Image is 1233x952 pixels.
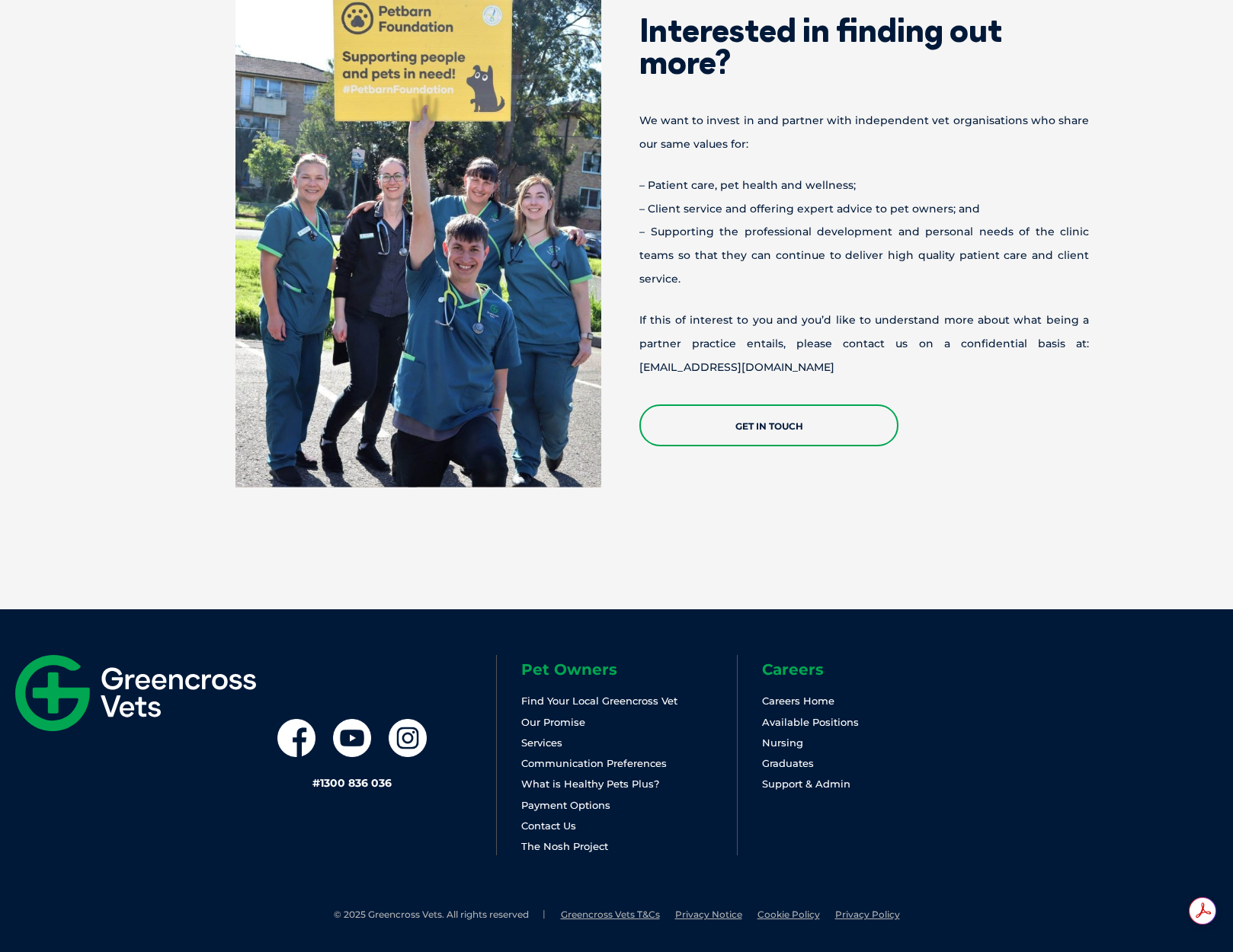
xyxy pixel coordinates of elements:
[762,757,814,769] a: Graduates
[521,819,576,832] a: Contact Us
[762,662,978,677] h6: Careers
[762,736,803,749] a: Nursing
[521,695,677,707] a: Find Your Local Greencross Vet
[312,776,392,790] a: #1300 836 036
[639,404,898,446] a: Get in Touch
[561,909,660,920] a: Greencross Vets T&Cs
[521,840,608,852] a: The Nosh Project
[757,909,820,920] a: Cookie Policy
[835,909,900,920] a: Privacy Policy
[762,695,834,707] a: Careers Home
[312,776,320,790] span: #
[675,909,742,920] a: Privacy Notice
[639,308,1089,379] p: If this of interest to you and you’d like to understand more about what being a partner practice ...
[334,909,546,922] li: © 2025 Greencross Vets. All rights reserved
[521,736,562,749] a: Services
[521,757,667,769] a: Communication Preferences
[639,109,1089,156] p: We want to invest in and partner with independent vet organisations who share our same values for:
[521,778,659,790] a: What is Healthy Pets Plus?
[762,778,850,790] a: Support & Admin
[521,716,585,728] a: Our Promise
[521,799,610,811] a: Payment Options
[639,14,1089,78] h2: Interested in finding out more?
[762,716,859,728] a: Available Positions
[521,662,737,677] h6: Pet Owners
[639,174,1089,291] p: – Patient care, pet health and wellness; – Client service and offering expert advice to pet owner...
